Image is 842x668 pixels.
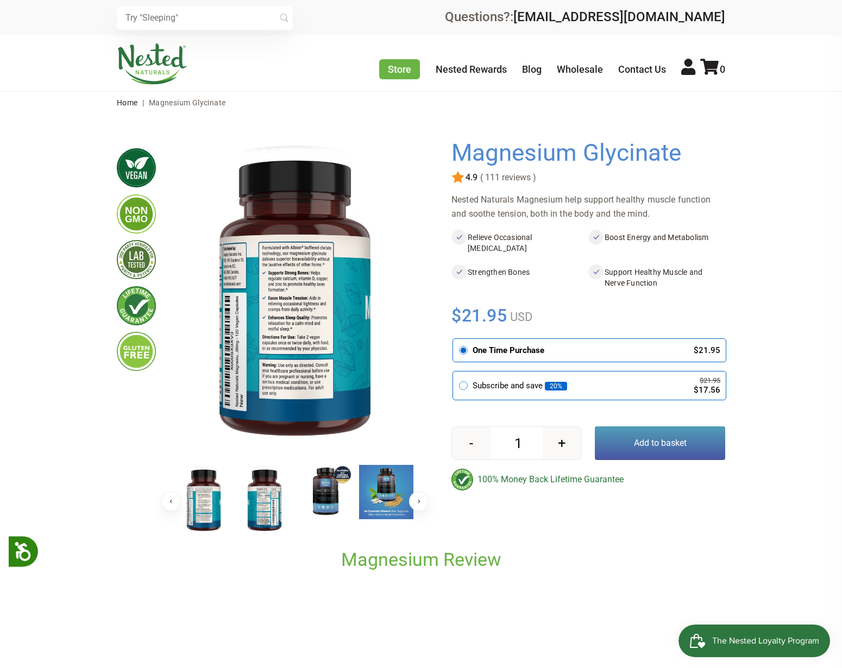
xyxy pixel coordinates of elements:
input: Try "Sleeping" [117,6,293,30]
a: [EMAIL_ADDRESS][DOMAIN_NAME] [513,9,725,24]
img: badge-lifetimeguarantee-color.svg [451,469,473,490]
img: vegan [117,148,156,187]
button: Next [409,491,429,511]
button: Add to basket [595,426,725,460]
img: Nested Naturals [117,43,187,85]
div: Nested Naturals Magnesium help support healthy muscle function and soothe tension, both in the bo... [451,193,725,221]
li: Boost Energy and Metabolism [588,230,725,256]
a: Home [117,98,138,107]
img: Magnesium Glycinate [173,140,417,456]
a: Nested Rewards [436,64,507,75]
span: Magnesium Glycinate [149,98,226,107]
li: Relieve Occasional [MEDICAL_DATA] [451,230,588,256]
img: Magnesium Glycinate [298,465,353,519]
img: gmofree [117,194,156,234]
span: 4.9 [464,173,477,182]
img: Magnesium Glycinate [237,465,292,535]
img: Magnesium Glycinate [177,465,231,535]
span: ( 111 reviews ) [477,173,536,182]
span: 0 [720,64,725,75]
div: 100% Money Back Lifetime Guarantee [451,469,725,490]
li: Strengthen Bones [451,264,588,291]
img: thirdpartytested [117,240,156,279]
span: $21.95 [451,304,507,327]
button: - [452,427,491,459]
a: Store [379,59,420,79]
span: USD [507,310,532,324]
img: star.svg [451,171,464,184]
iframe: Button to open loyalty program pop-up [678,625,831,657]
img: glutenfree [117,332,156,371]
a: Contact Us [618,64,666,75]
div: Questions?: [445,10,725,23]
a: Wholesale [557,64,603,75]
img: lifetimeguarantee [117,286,156,325]
a: Blog [522,64,542,75]
span: | [140,98,147,107]
button: + [543,427,581,459]
nav: breadcrumbs [117,92,725,114]
h2: Magnesium Review [177,548,665,571]
button: Previous [161,491,181,511]
a: 0 [700,64,725,75]
h1: Magnesium Glycinate [451,140,720,167]
img: Magnesium Glycinate [359,465,413,519]
li: Support Healthy Muscle and Nerve Function [588,264,725,291]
